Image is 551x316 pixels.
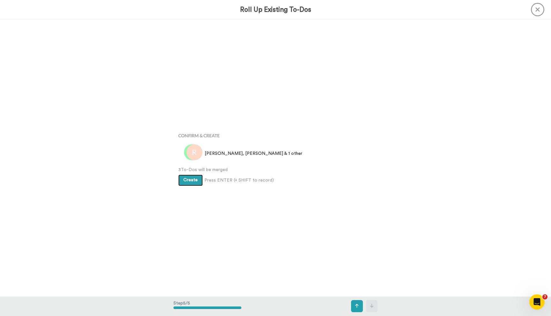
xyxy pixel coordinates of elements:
span: 7 [542,294,547,299]
iframe: Intercom live chat [529,294,545,310]
h4: Confirm & Create [178,133,373,138]
img: r.png [187,144,202,160]
h3: Roll Up Existing To-Dos [240,6,311,13]
span: 3 To-Dos will be merged [178,167,373,173]
img: p.png [185,144,201,160]
div: Step 5 / 5 [173,297,241,315]
button: Create [178,175,203,186]
img: c.png [184,144,200,160]
span: Create [183,178,198,182]
span: [PERSON_NAME], [PERSON_NAME] & 1 other [205,150,302,157]
span: Press ENTER (+ SHIFT to record) [204,177,274,183]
